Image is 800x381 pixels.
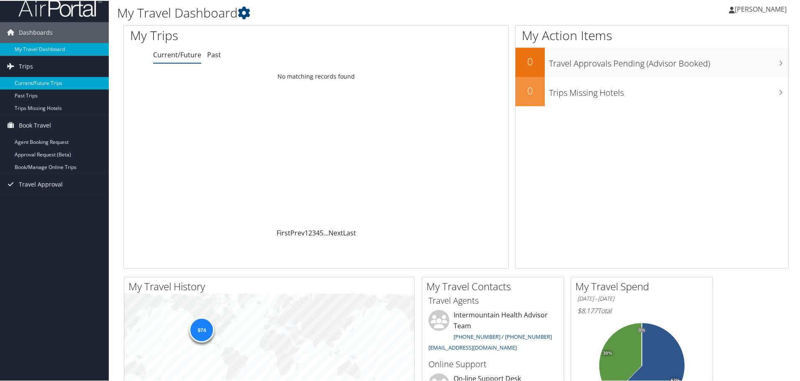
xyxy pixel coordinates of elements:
[343,228,356,237] a: Last
[207,49,221,59] a: Past
[19,21,53,42] span: Dashboards
[305,228,308,237] a: 1
[428,343,517,350] a: [EMAIL_ADDRESS][DOMAIN_NAME]
[424,309,562,354] li: Intermountain Health Advisor Team
[328,228,343,237] a: Next
[320,228,323,237] a: 5
[454,332,552,340] a: [PHONE_NUMBER] / [PHONE_NUMBER]
[312,228,316,237] a: 3
[428,358,557,369] h3: Online Support
[515,54,545,68] h2: 0
[515,47,788,76] a: 0Travel Approvals Pending (Advisor Booked)
[515,76,788,105] a: 0Trips Missing Hotels
[124,68,508,83] td: No matching records found
[130,26,342,43] h1: My Trips
[189,317,214,342] div: 974
[19,114,51,135] span: Book Travel
[577,294,706,302] h6: [DATE] - [DATE]
[308,228,312,237] a: 2
[515,26,788,43] h1: My Action Items
[316,228,320,237] a: 4
[277,228,290,237] a: First
[735,4,787,13] span: [PERSON_NAME]
[575,279,713,293] h2: My Travel Spend
[549,53,788,69] h3: Travel Approvals Pending (Advisor Booked)
[426,279,564,293] h2: My Travel Contacts
[290,228,305,237] a: Prev
[19,55,33,76] span: Trips
[117,3,569,21] h1: My Travel Dashboard
[428,294,557,306] h3: Travel Agents
[577,305,706,315] h6: Total
[515,83,545,97] h2: 0
[603,350,612,355] tspan: 38%
[19,173,63,194] span: Travel Approval
[638,327,645,332] tspan: 0%
[153,49,201,59] a: Current/Future
[128,279,414,293] h2: My Travel History
[577,305,597,315] span: $8,177
[323,228,328,237] span: …
[549,82,788,98] h3: Trips Missing Hotels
